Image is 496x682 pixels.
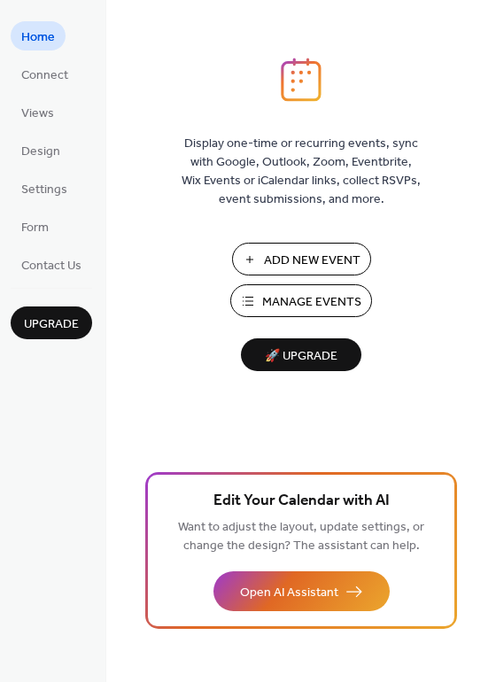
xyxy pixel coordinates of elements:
[11,174,78,203] a: Settings
[21,219,49,237] span: Form
[213,489,390,514] span: Edit Your Calendar with AI
[21,66,68,85] span: Connect
[11,250,92,279] a: Contact Us
[241,338,361,371] button: 🚀 Upgrade
[24,315,79,334] span: Upgrade
[264,252,360,270] span: Add New Event
[21,257,81,275] span: Contact Us
[11,136,71,165] a: Design
[11,59,79,89] a: Connect
[178,515,424,558] span: Want to adjust the layout, update settings, or change the design? The assistant can help.
[213,571,390,611] button: Open AI Assistant
[21,105,54,123] span: Views
[182,135,421,209] span: Display one-time or recurring events, sync with Google, Outlook, Zoom, Eventbrite, Wix Events or ...
[21,143,60,161] span: Design
[11,21,66,50] a: Home
[11,212,59,241] a: Form
[21,28,55,47] span: Home
[281,58,322,102] img: logo_icon.svg
[11,306,92,339] button: Upgrade
[11,97,65,127] a: Views
[240,584,338,602] span: Open AI Assistant
[262,293,361,312] span: Manage Events
[21,181,67,199] span: Settings
[252,345,351,368] span: 🚀 Upgrade
[232,243,371,275] button: Add New Event
[230,284,372,317] button: Manage Events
